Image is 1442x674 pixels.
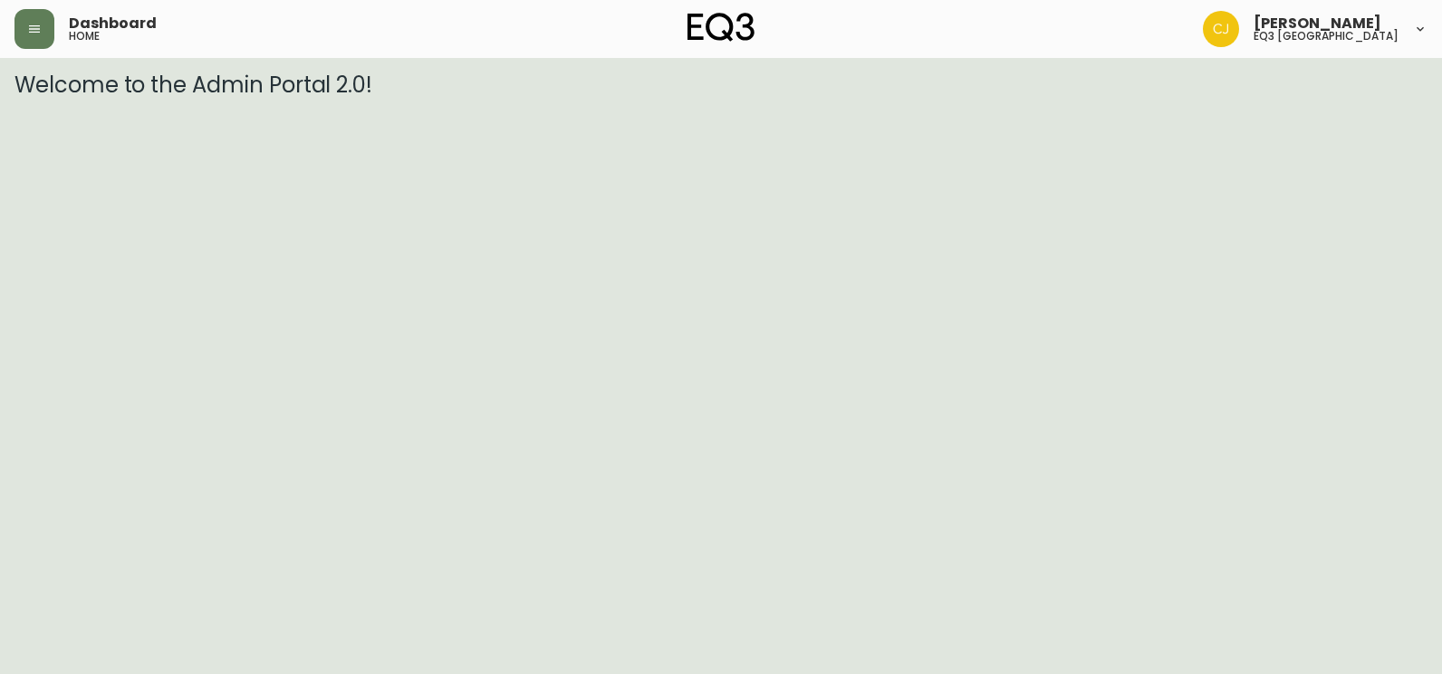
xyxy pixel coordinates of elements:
[1254,16,1381,31] span: [PERSON_NAME]
[687,13,755,42] img: logo
[69,16,157,31] span: Dashboard
[69,31,100,42] h5: home
[14,72,1428,98] h3: Welcome to the Admin Portal 2.0!
[1203,11,1239,47] img: 7836c8950ad67d536e8437018b5c2533
[1254,31,1399,42] h5: eq3 [GEOGRAPHIC_DATA]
